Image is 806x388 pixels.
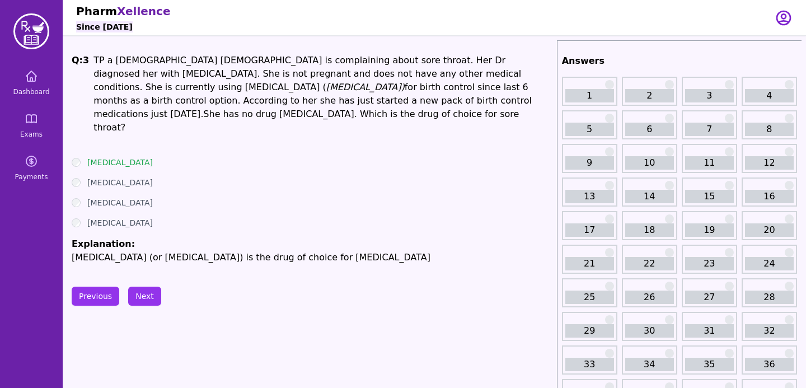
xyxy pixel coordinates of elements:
[745,156,794,170] a: 12
[625,324,674,338] a: 30
[685,89,734,102] a: 3
[745,190,794,203] a: 16
[565,156,614,170] a: 9
[625,291,674,304] a: 26
[745,123,794,136] a: 8
[87,177,153,188] label: [MEDICAL_DATA]
[745,223,794,237] a: 20
[625,89,674,102] a: 2
[745,358,794,371] a: 36
[625,223,674,237] a: 18
[745,324,794,338] a: 32
[625,257,674,270] a: 22
[625,156,674,170] a: 10
[685,257,734,270] a: 23
[565,291,614,304] a: 25
[72,54,89,148] h1: Q: 3
[685,358,734,371] a: 35
[745,89,794,102] a: 4
[87,197,153,208] label: [MEDICAL_DATA]
[562,54,797,68] h2: Answers
[625,123,674,136] a: 6
[565,358,614,371] a: 33
[15,172,48,181] span: Payments
[565,257,614,270] a: 21
[200,109,203,119] em: .
[685,156,734,170] a: 11
[72,287,119,306] button: Previous
[13,13,49,49] img: PharmXellence Logo
[326,82,405,92] em: [MEDICAL_DATA])
[685,123,734,136] a: 7
[565,190,614,203] a: 13
[565,89,614,102] a: 1
[625,190,674,203] a: 14
[565,324,614,338] a: 29
[128,287,161,306] button: Next
[72,239,135,249] span: Explanation:
[745,257,794,270] a: 24
[4,63,58,103] a: Dashboard
[72,251,552,264] p: [MEDICAL_DATA] (or [MEDICAL_DATA]) is the drug of choice for [MEDICAL_DATA]
[13,87,49,96] span: Dashboard
[4,148,58,188] a: Payments
[745,291,794,304] a: 28
[87,157,153,168] label: [MEDICAL_DATA]
[93,54,552,134] p: TP a [DEMOGRAPHIC_DATA] [DEMOGRAPHIC_DATA] is complaining about sore throat. Her Dr diagnosed her...
[76,21,133,32] h6: Since [DATE]
[565,223,614,237] a: 17
[625,358,674,371] a: 34
[685,190,734,203] a: 15
[76,4,117,18] span: Pharm
[4,105,58,146] a: Exams
[565,123,614,136] a: 5
[685,324,734,338] a: 31
[117,4,170,18] span: Xellence
[685,291,734,304] a: 27
[685,223,734,237] a: 19
[87,217,153,228] label: [MEDICAL_DATA]
[20,130,43,139] span: Exams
